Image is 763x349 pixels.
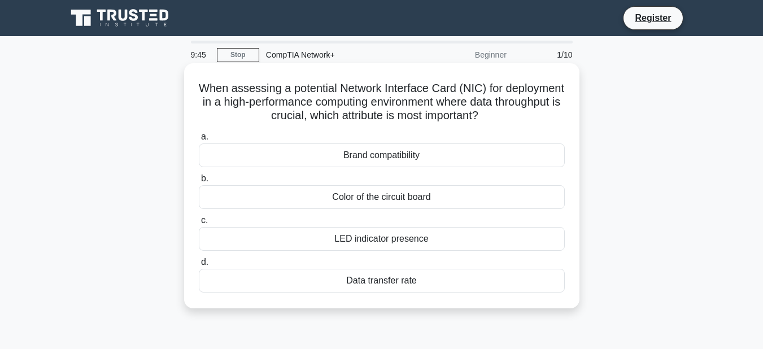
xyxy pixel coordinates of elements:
[199,227,565,251] div: LED indicator presence
[201,257,208,267] span: d.
[628,11,678,25] a: Register
[199,143,565,167] div: Brand compatibility
[513,43,579,66] div: 1/10
[199,269,565,293] div: Data transfer rate
[217,48,259,62] a: Stop
[201,173,208,183] span: b.
[415,43,513,66] div: Beginner
[184,43,217,66] div: 9:45
[198,81,566,123] h5: When assessing a potential Network Interface Card (NIC) for deployment in a high-performance comp...
[201,215,208,225] span: c.
[199,185,565,209] div: Color of the circuit board
[201,132,208,141] span: a.
[259,43,415,66] div: CompTIA Network+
